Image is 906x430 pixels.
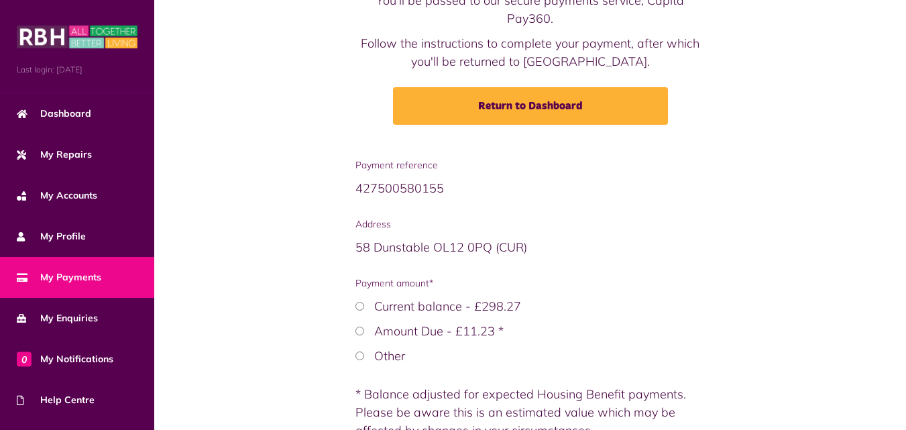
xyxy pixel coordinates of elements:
label: Current balance - £298.27 [374,299,521,314]
label: Amount Due - £11.23 * [374,323,504,339]
label: Other [374,348,405,364]
span: 58 Dunstable OL12 0PQ (CUR) [355,239,527,255]
span: My Accounts [17,189,97,203]
span: Help Centre [17,393,95,407]
a: Return to Dashboard [393,87,668,125]
span: Dashboard [17,107,91,121]
span: 427500580155 [355,180,444,196]
span: Last login: [DATE] [17,64,137,76]
span: Payment amount* [355,276,705,290]
span: My Profile [17,229,86,244]
span: My Payments [17,270,101,284]
span: 0 [17,352,32,366]
span: Address [355,217,705,231]
span: Payment reference [355,158,705,172]
span: My Repairs [17,148,92,162]
img: MyRBH [17,23,137,50]
span: My Notifications [17,352,113,366]
span: My Enquiries [17,311,98,325]
p: Follow the instructions to complete your payment, after which you'll be returned to [GEOGRAPHIC_D... [355,34,705,70]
